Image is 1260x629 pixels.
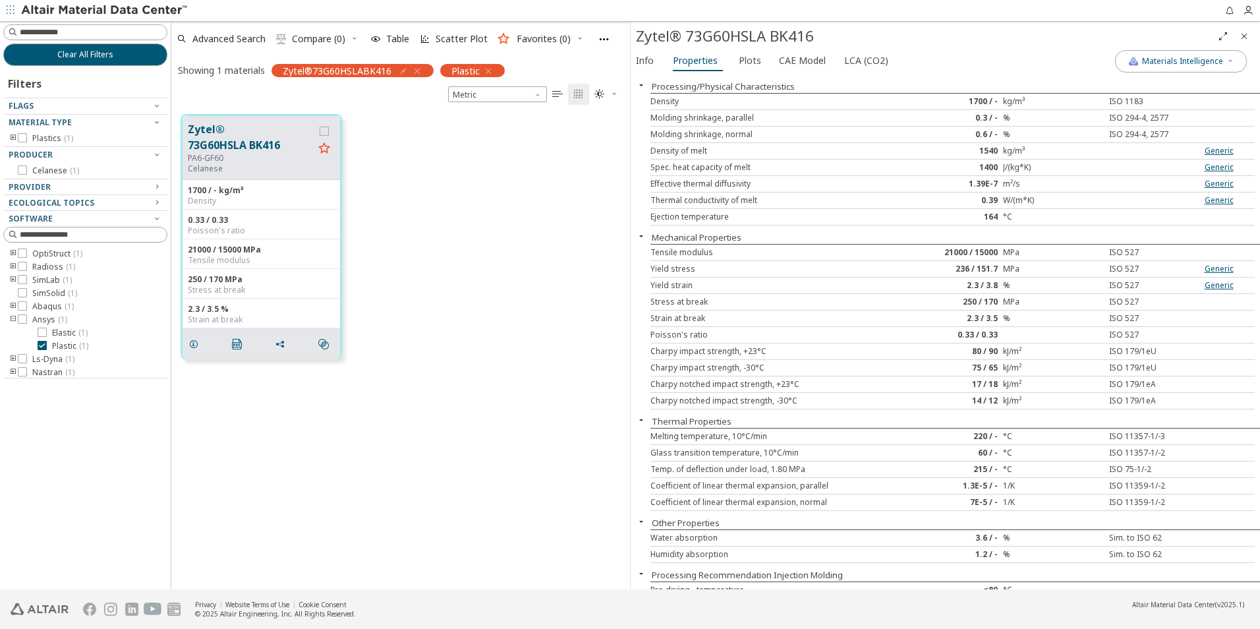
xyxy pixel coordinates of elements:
[650,330,902,340] div: Poisson's ratio
[902,330,1003,340] div: 0.33 / 0.33
[195,600,216,609] a: Privacy
[32,262,75,272] span: Radioss
[292,34,345,44] span: Compare (0)
[650,346,902,357] div: Charpy impact strength, +23°C
[448,86,547,102] span: Metric
[902,497,1003,508] div: 7E-5 / -
[9,213,53,224] span: Software
[636,26,1213,47] div: Zytel® 73G60HSLA BK416
[188,314,335,325] div: Strain at break
[594,89,605,100] i: 
[312,331,340,357] button: Similar search
[1104,533,1205,543] div: Sim. to ISO 62
[1205,263,1234,274] a: Generic
[1104,247,1205,258] div: ISO 527
[188,285,335,295] div: Stress at break
[902,585,1003,595] div: ≤80
[192,34,266,44] span: Advanced Search
[178,64,265,76] div: Showing 1 materials
[650,162,902,173] div: Spec. heat capacity of melt
[68,287,77,299] span: ( 1 )
[650,264,902,274] div: Yield stress
[1104,464,1205,475] div: ISO 75-1/-2
[902,247,1003,258] div: 21000 / 15000
[589,84,623,105] button: Theme
[32,314,67,325] span: Ansys
[1104,396,1205,406] div: ISO 179/1eA
[3,115,167,131] button: Material Type
[188,255,335,266] div: Tensile modulus
[650,247,902,258] div: Tensile modulus
[78,327,88,338] span: ( 1 )
[1104,448,1205,458] div: ISO 11357-1/-2
[1104,346,1205,357] div: ISO 179/1eU
[902,363,1003,373] div: 75 / 65
[1003,113,1104,123] div: %
[32,165,79,176] span: Celanese
[902,280,1003,291] div: 2.3 / 3.8
[1104,297,1205,307] div: ISO 527
[436,34,488,44] span: Scatter Plot
[232,339,243,349] i: 
[314,138,335,160] button: Favorite
[1003,497,1104,508] div: 1/K
[225,600,289,609] a: Website Terms of Use
[9,133,18,144] i: toogle group
[52,328,88,338] span: Elastic
[188,274,335,285] div: 250 / 170 MPa
[650,464,902,475] div: Temp. of deflection under load, 1.80 MPa
[3,66,48,98] div: Filters
[3,211,167,227] button: Software
[902,396,1003,406] div: 14 / 12
[902,146,1003,156] div: 1540
[902,313,1003,324] div: 2.3 / 3.5
[1003,363,1104,373] div: kJ/m²
[902,113,1003,123] div: 0.3 / -
[1003,212,1104,222] div: °C
[650,129,902,140] div: Molding shrinkage, normal
[9,354,18,365] i: toogle group
[650,549,902,560] div: Humidity absorption
[650,313,902,324] div: Strain at break
[3,98,167,114] button: Flags
[32,301,74,312] span: Abaqus
[11,603,69,615] img: Altair Engineering
[547,84,568,105] button: Table View
[650,96,902,107] div: Density
[1104,313,1205,324] div: ISO 527
[1003,280,1104,291] div: %
[902,129,1003,140] div: 0.6 / -
[631,415,652,425] button: Close
[1132,600,1215,609] span: Altair Material Data Center
[1205,162,1234,173] a: Generic
[58,314,67,325] span: ( 1 )
[188,245,335,255] div: 21000 / 15000 MPa
[1003,481,1104,491] div: 1/K
[902,481,1003,491] div: 1.3E-5 / -
[1003,448,1104,458] div: °C
[902,297,1003,307] div: 250 / 170
[9,301,18,312] i: toogle group
[1104,431,1205,442] div: ISO 11357-1/-3
[32,249,82,259] span: OptiStruct
[1003,297,1104,307] div: MPa
[188,215,335,225] div: 0.33 / 0.33
[650,396,902,406] div: Charpy notched impact strength, -30°C
[32,354,74,365] span: Ls-Dyna
[650,297,902,307] div: Stress at break
[1213,26,1234,47] button: Full Screen
[3,179,167,195] button: Provider
[1003,146,1104,156] div: kg/m³
[1003,313,1104,324] div: %
[188,196,335,206] div: Density
[902,549,1003,560] div: 1.2 / -
[552,89,563,100] i: 
[9,249,18,259] i: toogle group
[1003,96,1104,107] div: kg/m³
[650,179,902,189] div: Effective thermal diffusivity
[1205,195,1234,206] a: Generic
[188,185,335,196] div: 1700 / - kg/m³
[3,147,167,163] button: Producer
[631,231,652,241] button: Close
[171,105,630,589] div: grid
